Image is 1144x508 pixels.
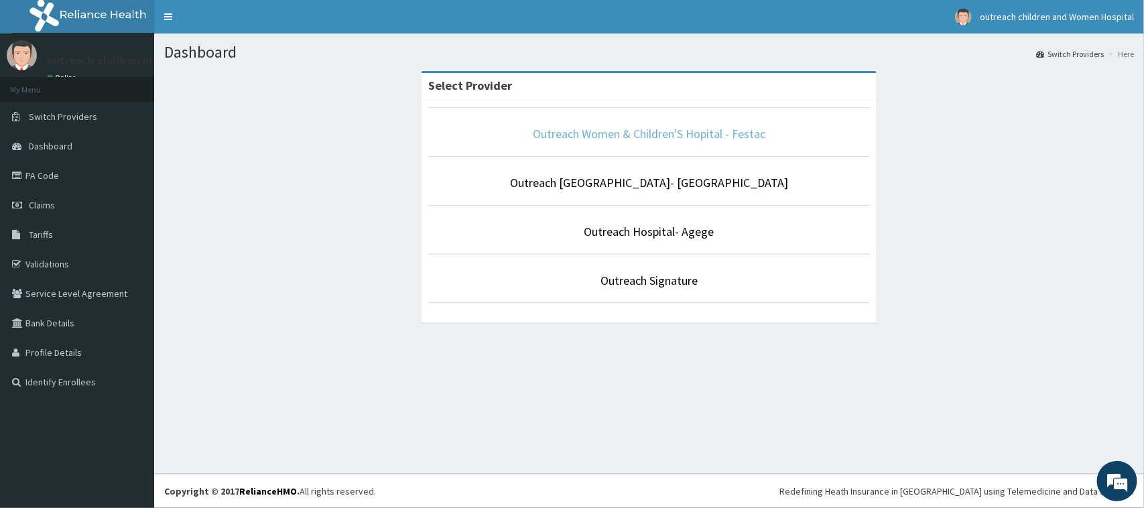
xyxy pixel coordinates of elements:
a: Switch Providers [1036,48,1104,60]
strong: Copyright © 2017 . [164,485,300,497]
p: outreach children and Women Hospital [47,54,251,66]
a: Online [47,73,79,82]
strong: Select Provider [428,78,512,93]
span: Switch Providers [29,111,97,123]
img: User Image [7,40,37,70]
span: Tariffs [29,229,53,241]
span: Claims [29,199,55,211]
a: Outreach Hospital- Agege [584,224,714,239]
a: Outreach Women & Children'S Hopital - Festac [533,126,765,141]
span: outreach children and Women Hospital [980,11,1134,23]
footer: All rights reserved. [154,474,1144,508]
a: Outreach [GEOGRAPHIC_DATA]- [GEOGRAPHIC_DATA] [510,175,788,190]
li: Here [1105,48,1134,60]
div: Redefining Heath Insurance in [GEOGRAPHIC_DATA] using Telemedicine and Data Science! [779,485,1134,498]
img: User Image [955,9,972,25]
span: Dashboard [29,140,72,152]
h1: Dashboard [164,44,1134,61]
a: RelianceHMO [239,485,297,497]
a: Outreach Signature [600,273,698,288]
